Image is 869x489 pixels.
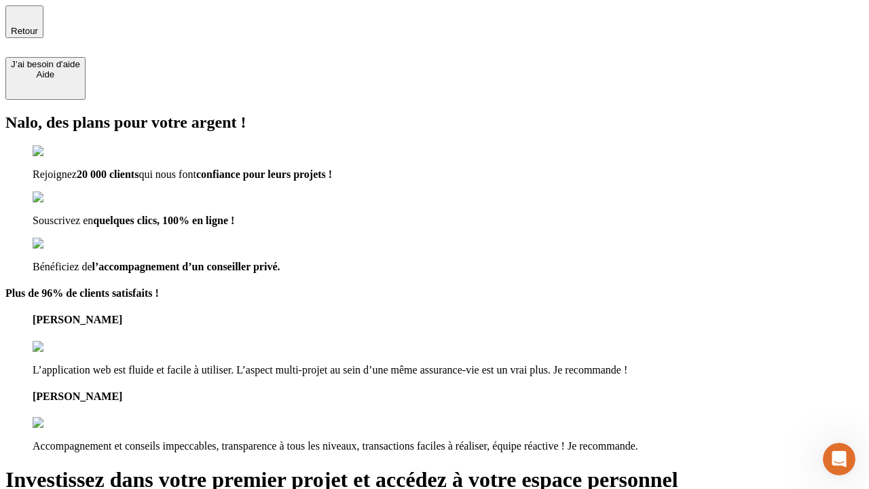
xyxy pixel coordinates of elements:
img: checkmark [33,145,91,158]
img: reviews stars [33,417,100,429]
span: confiance pour leurs projets ! [196,168,332,180]
button: Retour [5,5,43,38]
span: l’accompagnement d’un conseiller privé. [92,261,280,272]
h2: Nalo, des plans pour votre argent ! [5,113,864,132]
span: Retour [11,26,38,36]
span: Bénéficiez de [33,261,92,272]
p: L’application web est fluide et facile à utiliser. L’aspect multi-projet au sein d’une même assur... [33,364,864,376]
iframe: Intercom live chat [823,443,855,475]
span: qui nous font [138,168,196,180]
img: checkmark [33,192,91,204]
span: quelques clics, 100% en ligne ! [93,215,234,226]
h4: [PERSON_NAME] [33,391,864,403]
h4: Plus de 96% de clients satisfaits ! [5,287,864,300]
div: Aide [11,69,80,79]
img: reviews stars [33,341,100,353]
img: checkmark [33,238,91,250]
span: 20 000 clients [77,168,139,180]
span: Rejoignez [33,168,77,180]
div: J’ai besoin d'aide [11,59,80,69]
p: Accompagnement et conseils impeccables, transparence à tous les niveaux, transactions faciles à r... [33,440,864,452]
span: Souscrivez en [33,215,93,226]
h4: [PERSON_NAME] [33,314,864,326]
button: J’ai besoin d'aideAide [5,57,86,100]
